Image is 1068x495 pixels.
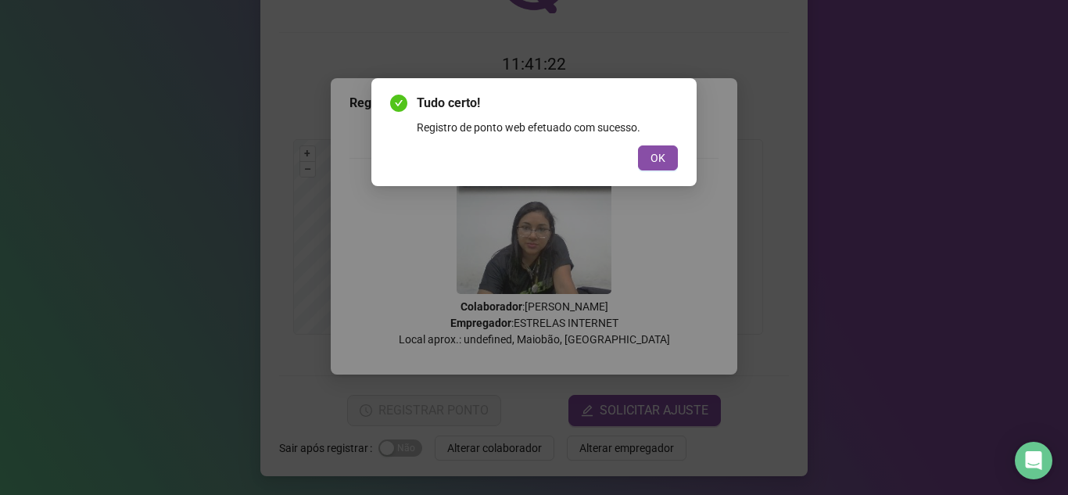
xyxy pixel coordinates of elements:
[417,119,678,136] div: Registro de ponto web efetuado com sucesso.
[1015,442,1052,479] div: Open Intercom Messenger
[650,149,665,167] span: OK
[390,95,407,112] span: check-circle
[417,94,678,113] span: Tudo certo!
[638,145,678,170] button: OK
